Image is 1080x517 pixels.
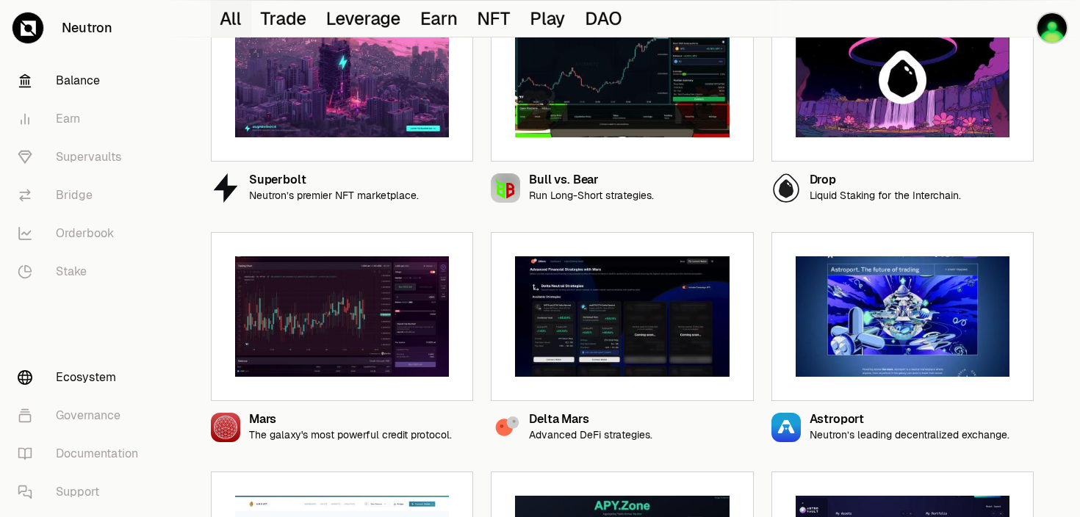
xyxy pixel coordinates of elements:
[810,429,1009,441] p: Neutron’s leading decentralized exchange.
[411,1,468,37] button: Earn
[249,189,419,202] p: Neutron’s premier NFT marketplace.
[6,138,159,176] a: Supervaults
[529,174,654,187] div: Bull vs. Bear
[529,429,652,441] p: Advanced DeFi strategies.
[810,413,1009,426] div: Astroport
[6,473,159,511] a: Support
[810,189,961,202] p: Liquid Staking for the Interchain.
[529,189,654,202] p: Run Long-Short strategies.
[235,17,449,137] img: Superbolt preview image
[6,435,159,473] a: Documentation
[6,397,159,435] a: Governance
[252,1,317,37] button: Trade
[249,429,452,441] p: The galaxy's most powerful credit protocol.
[211,1,252,37] button: All
[576,1,633,37] button: DAO
[810,174,961,187] div: Drop
[521,1,576,37] button: Play
[515,256,729,377] img: Delta Mars preview image
[6,214,159,253] a: Orderbook
[796,17,1009,137] img: Drop preview image
[529,413,652,426] div: Delta Mars
[6,100,159,138] a: Earn
[469,1,522,37] button: NFT
[235,256,449,377] img: Mars preview image
[249,174,419,187] div: Superbolt
[249,413,452,426] div: Mars
[6,358,159,397] a: Ecosystem
[515,17,729,137] img: Bull vs. Bear preview image
[1037,13,1067,43] img: NFT
[6,62,159,100] a: Balance
[796,256,1009,377] img: Astroport preview image
[317,1,411,37] button: Leverage
[6,176,159,214] a: Bridge
[6,253,159,291] a: Stake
